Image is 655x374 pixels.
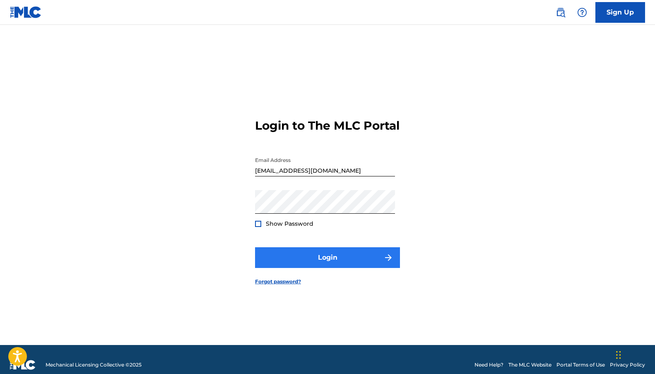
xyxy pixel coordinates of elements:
span: Show Password [266,220,313,227]
img: f7272a7cc735f4ea7f67.svg [383,253,393,263]
a: Sign Up [595,2,645,23]
a: The MLC Website [508,361,551,369]
div: Drag [616,343,621,367]
img: MLC Logo [10,6,42,18]
a: Public Search [552,4,569,21]
div: Help [574,4,590,21]
a: Need Help? [474,361,503,369]
img: logo [10,360,36,370]
h3: Login to The MLC Portal [255,118,400,133]
img: help [577,7,587,17]
a: Portal Terms of Use [556,361,605,369]
button: Login [255,247,400,268]
img: search [556,7,566,17]
a: Forgot password? [255,278,301,285]
span: Mechanical Licensing Collective © 2025 [46,361,142,369]
iframe: Chat Widget [614,334,655,374]
a: Privacy Policy [610,361,645,369]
